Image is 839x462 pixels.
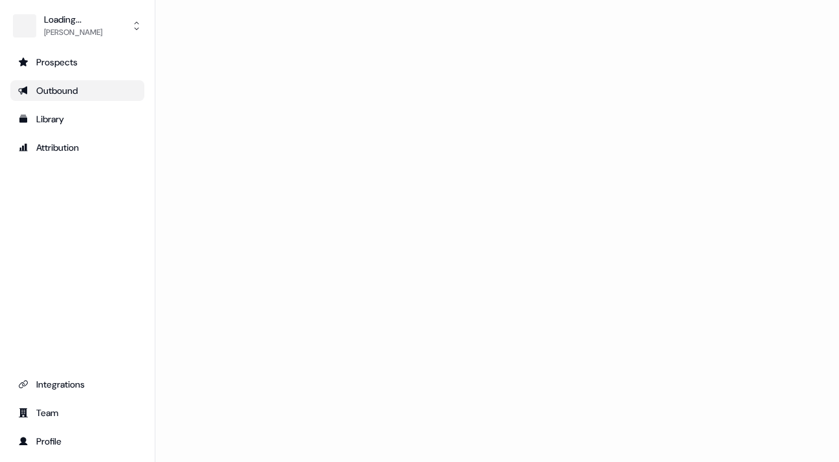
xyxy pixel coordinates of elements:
[10,402,144,423] a: Go to team
[18,56,137,69] div: Prospects
[10,52,144,72] a: Go to prospects
[18,84,137,97] div: Outbound
[18,435,137,448] div: Profile
[10,109,144,129] a: Go to templates
[10,137,144,158] a: Go to attribution
[44,13,102,26] div: Loading...
[10,10,144,41] button: Loading...[PERSON_NAME]
[18,141,137,154] div: Attribution
[10,431,144,452] a: Go to profile
[18,113,137,126] div: Library
[10,374,144,395] a: Go to integrations
[18,378,137,391] div: Integrations
[10,80,144,101] a: Go to outbound experience
[18,406,137,419] div: Team
[44,26,102,39] div: [PERSON_NAME]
